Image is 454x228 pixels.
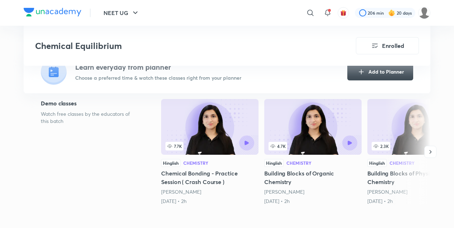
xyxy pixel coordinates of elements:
div: Hinglish [367,159,387,167]
h4: Learn everyday from planner [75,62,241,73]
h5: Demo classes [41,99,138,108]
h5: Building Blocks of Organic Chemistry [264,169,362,186]
div: Hinglish [264,159,284,167]
div: Chemistry [286,161,311,165]
h5: Chemical Bonding - Practice Session ( Crash Course ) [161,169,259,186]
span: 7.7K [165,142,183,150]
div: Akansha Karnwal [161,188,259,195]
p: Choose a preferred time & watch these classes right from your planner [75,74,241,81]
h3: Chemical Equilibrium [35,41,315,51]
a: [PERSON_NAME] [367,188,407,195]
button: NEET UG [99,6,144,20]
span: 4.7K [269,142,287,150]
img: avatar [340,10,347,16]
a: Company Logo [24,8,81,18]
button: Enrolled [356,37,419,54]
img: Disha C [418,7,430,19]
div: 23rd May • 2h [264,198,362,205]
img: streak [388,9,395,16]
button: avatar [338,7,349,19]
a: Building Blocks of Organic Chemistry [264,99,362,205]
a: 7.7KHinglishChemistryChemical Bonding - Practice Session ( Crash Course )[PERSON_NAME][DATE] • 2h [161,99,259,205]
img: Company Logo [24,8,81,16]
button: Add to Planner [347,63,413,80]
div: Akansha Karnwal [264,188,362,195]
div: Hinglish [161,159,180,167]
div: Chemistry [183,161,208,165]
a: Chemical Bonding - Practice Session ( Crash Course ) [161,99,259,205]
a: 4.7KHinglishChemistryBuilding Blocks of Organic Chemistry[PERSON_NAME][DATE] • 2h [264,99,362,205]
div: 12th Mar • 2h [161,198,259,205]
span: 2.3K [372,142,390,150]
a: [PERSON_NAME] [161,188,201,195]
p: Watch free classes by the educators of this batch [41,110,138,125]
a: [PERSON_NAME] [264,188,304,195]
